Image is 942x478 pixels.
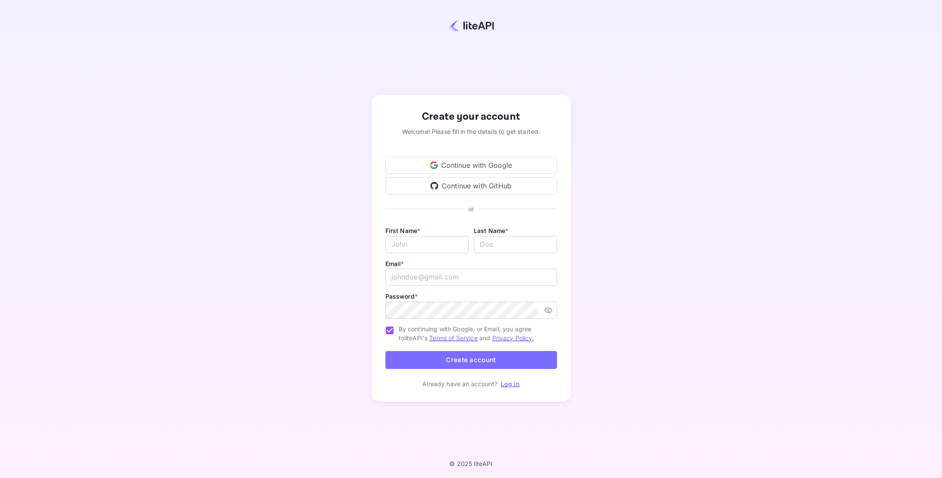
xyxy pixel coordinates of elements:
[448,19,494,32] img: liteapi
[385,260,404,267] label: Email
[385,269,557,286] input: johndoe@gmail.com
[474,236,557,253] input: Doe
[385,293,418,300] label: Password
[541,303,556,318] button: toggle password visibility
[385,227,421,234] label: First Name
[474,227,509,234] label: Last Name
[385,177,557,194] div: Continue with GitHub
[422,379,497,388] p: Already have an account?
[429,334,477,342] a: Terms of Service
[399,324,550,342] span: By continuing with Google, or Email, you agree to liteAPI's and
[385,127,557,136] div: Welcome! Please fill in the details to get started.
[501,380,520,387] a: Log in
[385,236,469,253] input: John
[385,157,557,174] div: Continue with Google
[385,109,557,124] div: Create your account
[385,351,557,369] button: Create account
[492,334,534,342] a: Privacy Policy.
[449,460,492,467] p: © 2025 liteAPI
